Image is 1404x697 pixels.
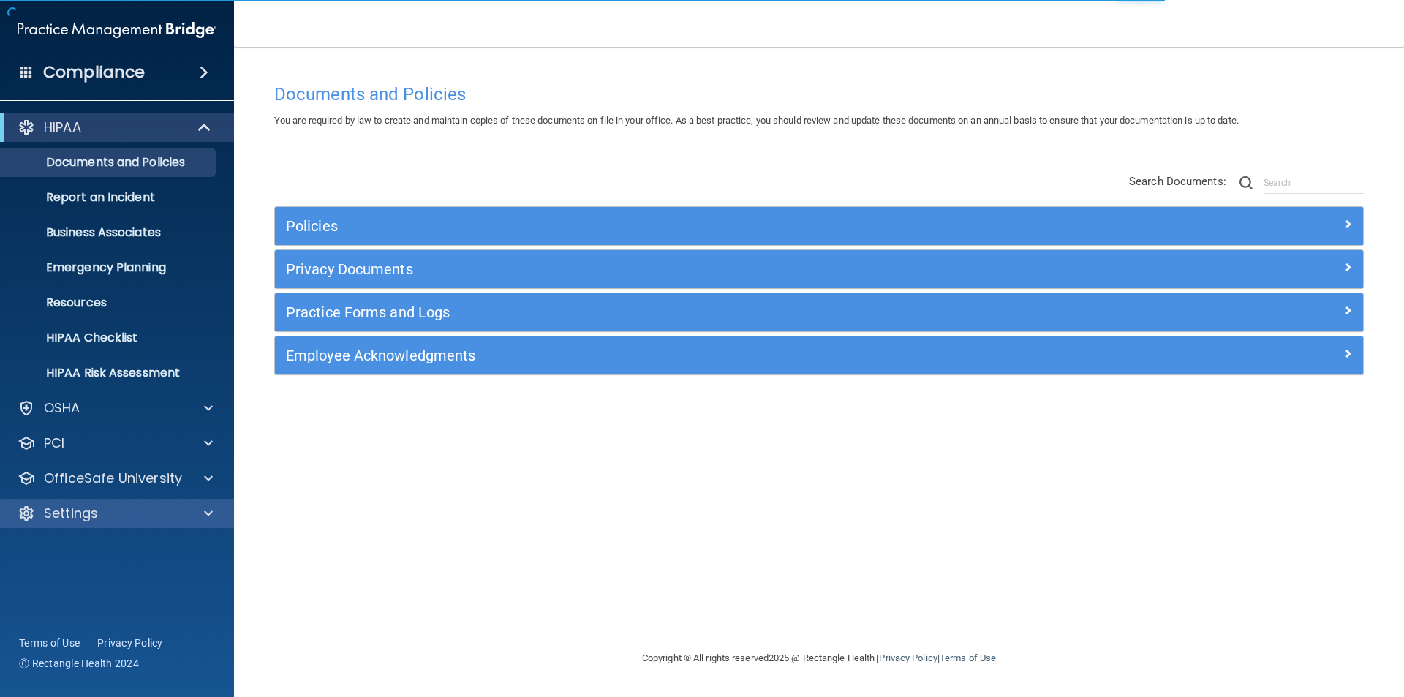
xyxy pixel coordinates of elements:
a: Terms of Use [940,652,996,663]
h5: Employee Acknowledgments [286,347,1080,363]
iframe: Drift Widget Chat Controller [1151,593,1386,652]
p: HIPAA Checklist [10,331,209,345]
p: Settings [44,505,98,522]
p: Report an Incident [10,190,209,205]
a: Terms of Use [19,636,80,650]
p: HIPAA [44,118,81,136]
a: Privacy Policy [97,636,163,650]
p: Emergency Planning [10,260,209,275]
p: OfficeSafe University [44,470,182,487]
img: PMB logo [18,15,216,45]
a: OfficeSafe University [18,470,213,487]
h4: Compliance [43,62,145,83]
p: Business Associates [10,225,209,240]
input: Search [1264,172,1364,194]
p: OSHA [44,399,80,417]
p: Resources [10,295,209,310]
a: OSHA [18,399,213,417]
a: Privacy Policy [879,652,937,663]
a: HIPAA [18,118,212,136]
p: Documents and Policies [10,155,209,170]
h5: Practice Forms and Logs [286,304,1080,320]
a: Practice Forms and Logs [286,301,1352,324]
div: Copyright © All rights reserved 2025 @ Rectangle Health | | [552,635,1086,682]
span: You are required by law to create and maintain copies of these documents on file in your office. ... [274,115,1239,126]
a: Employee Acknowledgments [286,344,1352,367]
img: ic-search.3b580494.png [1239,176,1253,189]
a: Policies [286,214,1352,238]
h5: Policies [286,218,1080,234]
a: Privacy Documents [286,257,1352,281]
span: Ⓒ Rectangle Health 2024 [19,656,139,671]
a: Settings [18,505,213,522]
p: HIPAA Risk Assessment [10,366,209,380]
p: PCI [44,434,64,452]
h5: Privacy Documents [286,261,1080,277]
span: Search Documents: [1129,175,1226,188]
h4: Documents and Policies [274,85,1364,104]
a: PCI [18,434,213,452]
